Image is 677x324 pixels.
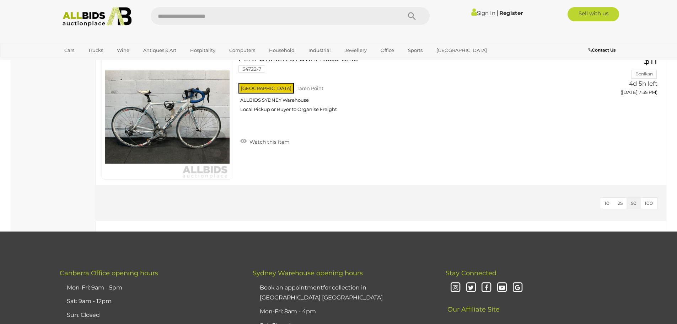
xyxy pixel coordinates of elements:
a: Sell with us [568,7,619,21]
span: 25 [618,200,623,206]
i: Instagram [449,282,462,294]
a: Jewellery [340,44,371,56]
a: Office [376,44,399,56]
a: Wine [112,44,134,56]
button: 10 [600,198,614,209]
a: Household [264,44,299,56]
a: $11 Benikan 4d 5h left ([DATE] 7:35 PM) [577,54,659,99]
li: Sat: 9am - 12pm [65,294,235,308]
button: Search [394,7,430,25]
button: 25 [613,198,627,209]
a: PERFORMER STORM Road Bike 54722-7 [GEOGRAPHIC_DATA] Taren Point ALLBIDS SYDNEY Warehouse Local Pi... [244,54,566,118]
span: 50 [631,200,636,206]
span: Canberra Office opening hours [60,269,158,277]
span: Stay Connected [446,269,496,277]
i: Google [511,282,524,294]
span: | [496,9,498,17]
a: Watch this item [238,136,291,147]
button: 100 [640,198,657,209]
a: Sign In [471,10,495,16]
li: Mon-Fri: 8am - 4pm [258,305,428,319]
i: Twitter [465,282,477,294]
a: Computers [225,44,260,56]
u: Book an appointment [260,284,323,291]
a: Contact Us [589,46,617,54]
a: Sports [403,44,427,56]
span: Our Affiliate Site [446,295,500,313]
a: Trucks [84,44,108,56]
span: Watch this item [248,139,290,145]
a: [GEOGRAPHIC_DATA] [432,44,491,56]
a: Book an appointmentfor collection in [GEOGRAPHIC_DATA] [GEOGRAPHIC_DATA] [260,284,383,301]
i: Facebook [480,282,493,294]
button: 50 [627,198,641,209]
span: 10 [605,200,609,206]
img: Allbids.com.au [59,7,136,27]
a: Antiques & Art [139,44,181,56]
i: Youtube [496,282,508,294]
span: 100 [645,200,653,206]
a: Cars [60,44,79,56]
a: Industrial [304,44,335,56]
img: 54722-7br.jpeg [105,55,230,179]
span: Sydney Warehouse opening hours [253,269,363,277]
a: Hospitality [186,44,220,56]
li: Sun: Closed [65,308,235,322]
b: Contact Us [589,47,616,53]
li: Mon-Fri: 9am - 5pm [65,281,235,295]
a: Register [499,10,523,16]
